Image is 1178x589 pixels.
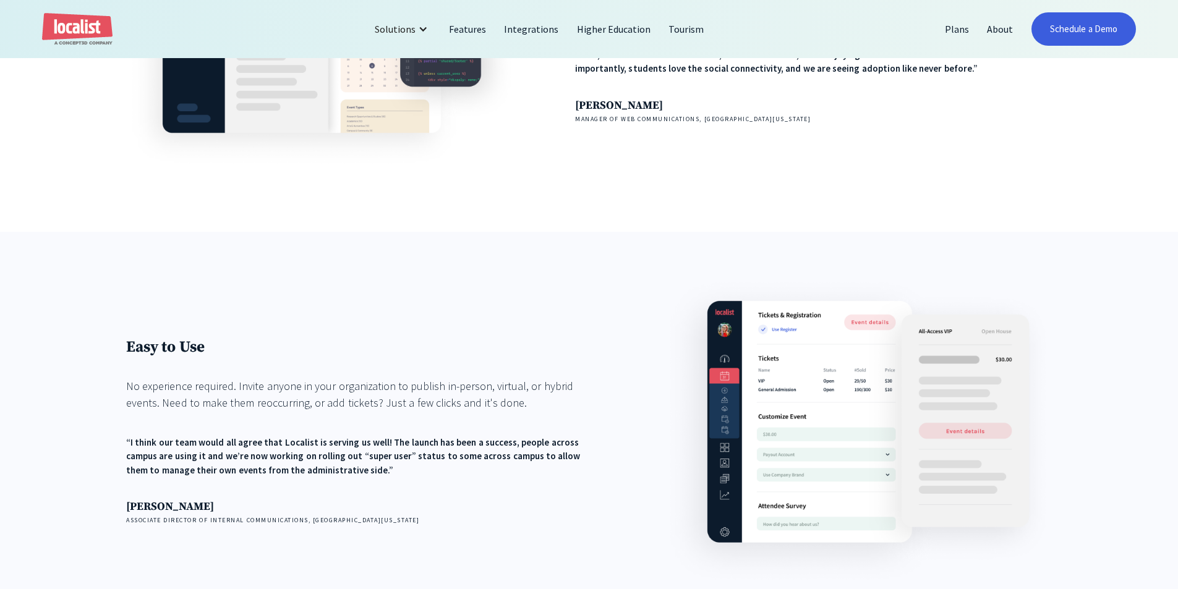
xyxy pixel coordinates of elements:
strong: Easy to Use [126,337,205,357]
a: home [42,13,113,46]
div: No experience required. Invite anyone in your organization to publish in-person, virtual, or hybr... [126,378,603,411]
a: Schedule a Demo [1031,12,1136,46]
a: Tourism [660,14,713,44]
a: Plans [936,14,978,44]
div: Solutions [365,14,440,44]
strong: [PERSON_NAME] [126,499,214,514]
h4: Manager of Web Communications, [GEOGRAPHIC_DATA][US_STATE] [575,114,1052,124]
a: About [978,14,1022,44]
div: “I think our team would all agree that Localist is serving us well! The launch has been a success... [126,436,603,478]
a: Integrations [495,14,568,44]
a: Features [440,14,495,44]
strong: [PERSON_NAME] [575,98,663,112]
div: Solutions [375,22,416,36]
h4: Associate Director of Internal Communications, [GEOGRAPHIC_DATA][US_STATE] [126,515,603,525]
div: “Now, we can focus on the content, and not the tools, while enjoying state-of-the-art features. A... [575,48,1052,76]
a: Higher Education [568,14,660,44]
